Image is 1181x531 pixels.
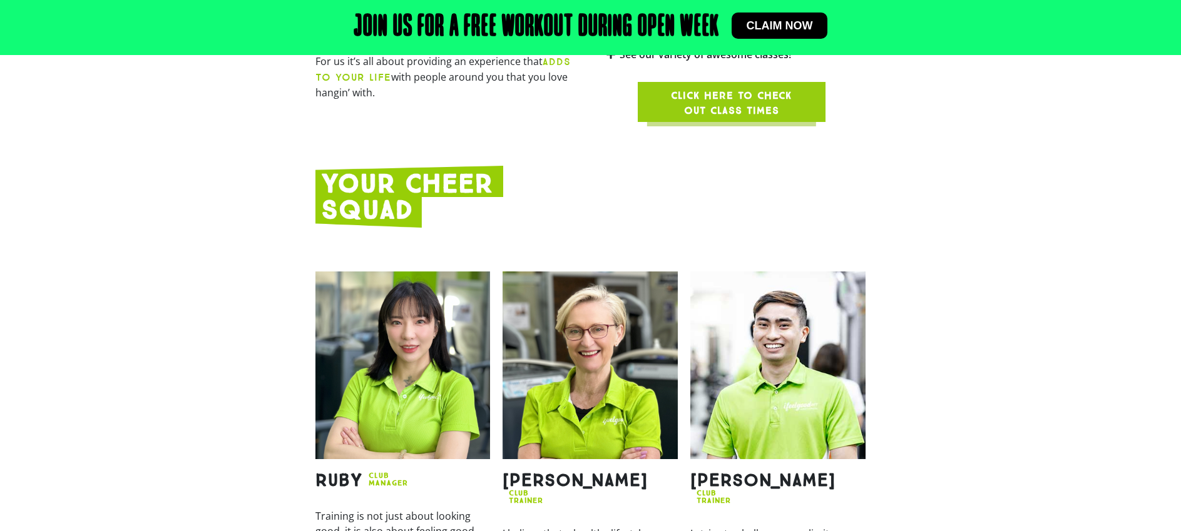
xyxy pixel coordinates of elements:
[503,472,648,489] h2: [PERSON_NAME]
[315,472,362,489] h2: Ruby
[509,489,543,504] h2: CLUB TRAINER
[369,472,408,487] h2: Club Manager
[697,489,731,504] h2: CLUB TRAINER
[747,20,813,31] span: Claim now
[732,13,828,39] a: Claim now
[638,82,826,122] a: Click here to check out class times
[315,56,571,83] b: ADDS TO YOUR LIFE
[354,13,719,43] h2: Join us for a free workout during open week
[315,54,585,100] p: For us it’s all about providing an experience that with people around you that you love hangin’ w...
[690,472,836,489] h2: [PERSON_NAME]
[668,88,795,118] span: Click here to check out class times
